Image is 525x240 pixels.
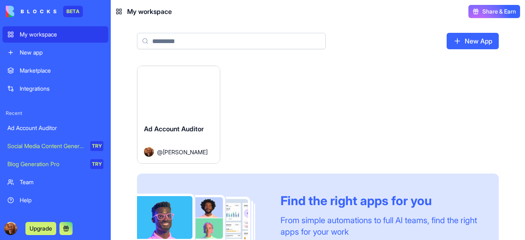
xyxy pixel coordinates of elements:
[90,159,103,169] div: TRY
[482,7,516,16] span: Share & Earn
[6,6,83,17] a: BETA
[20,85,103,93] div: Integrations
[2,156,108,172] a: Blog Generation ProTRY
[20,66,103,75] div: Marketplace
[2,174,108,190] a: Team
[25,222,56,235] button: Upgrade
[2,210,108,226] a: Book a meeting
[468,5,520,18] button: Share & Earn
[447,33,499,49] a: New App
[4,222,17,235] img: ACg8ocKW1DqRt3DzdFhaMOehSF_DUco4x3vN4-i2MIuDdUBhkNTw4YU=s96-c
[127,7,172,16] span: My workspace
[2,120,108,136] a: Ad Account Auditor
[137,66,220,164] a: Ad Account AuditorAvatar@[PERSON_NAME]
[7,124,103,132] div: Ad Account Auditor
[63,6,83,17] div: BETA
[2,138,108,154] a: Social Media Content GeneratorTRY
[2,26,108,43] a: My workspace
[2,44,108,61] a: New app
[157,148,163,156] span: @
[2,62,108,79] a: Marketplace
[25,224,56,232] a: Upgrade
[2,80,108,97] a: Integrations
[20,178,103,186] div: Team
[281,193,479,208] div: Find the right apps for you
[144,125,204,133] span: Ad Account Auditor
[2,192,108,208] a: Help
[163,148,208,156] span: [PERSON_NAME]
[20,48,103,57] div: New app
[2,110,108,117] span: Recent
[144,147,154,157] img: Avatar
[20,196,103,204] div: Help
[20,30,103,39] div: My workspace
[281,215,479,238] div: From simple automations to full AI teams, find the right apps for your work
[90,141,103,151] div: TRY
[6,6,57,17] img: logo
[7,142,84,150] div: Social Media Content Generator
[7,160,84,168] div: Blog Generation Pro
